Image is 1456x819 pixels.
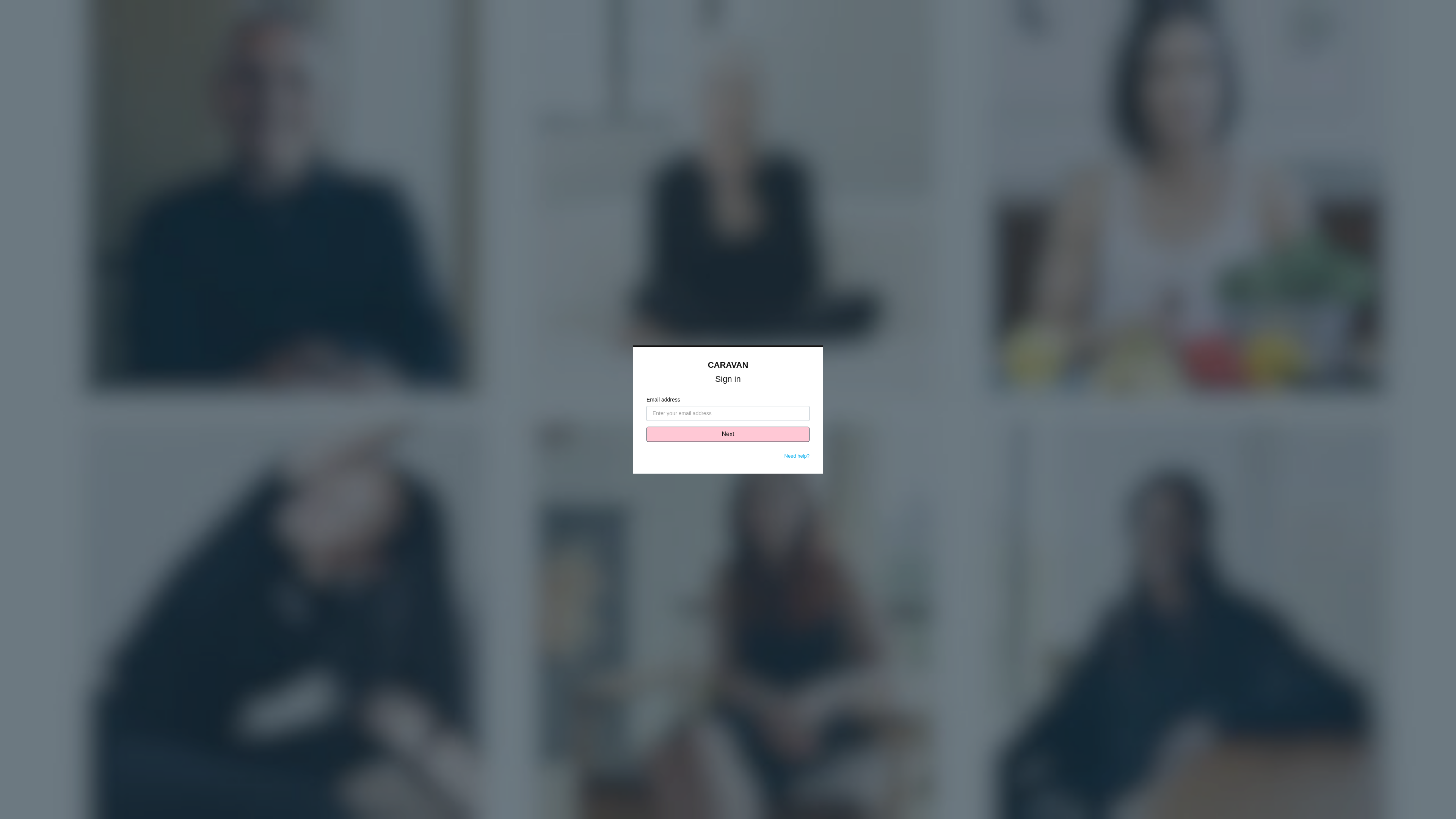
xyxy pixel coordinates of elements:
a: CARAVAN [708,360,748,370]
label: Email address [646,396,810,404]
button: Next [646,427,810,442]
h1: Sign in [646,376,810,383]
a: Need help? [784,453,810,459]
input: Enter your email address [646,406,810,421]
